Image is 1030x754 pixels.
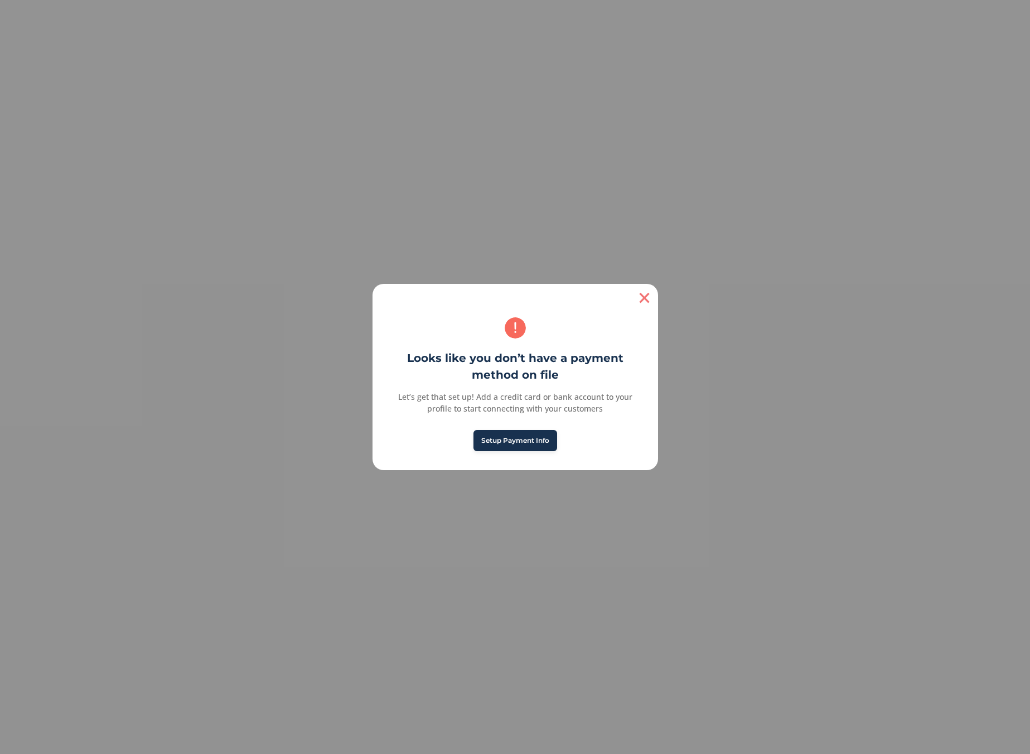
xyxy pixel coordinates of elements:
[385,391,645,414] div: Let’s get that set up! Add a credit card or bank account to your profile to start connecting with...
[974,700,1030,754] iframe: Chat Widget
[473,430,557,451] button: Setup Payment Info
[373,350,658,383] h2: Looks like you don’t have a payment method on file
[631,284,658,311] button: Close this dialog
